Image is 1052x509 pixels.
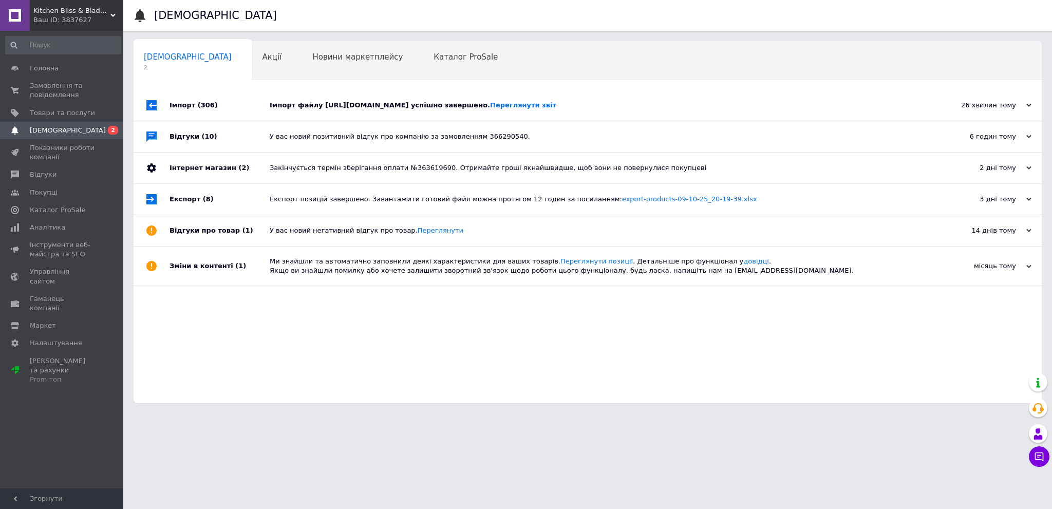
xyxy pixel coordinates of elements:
div: Експорт [170,184,270,215]
span: Акції [262,52,282,62]
div: Prom топ [30,375,95,384]
span: Гаманець компанії [30,294,95,313]
button: Чат з покупцем [1029,446,1049,467]
div: Ваш ID: 3837627 [33,15,123,25]
span: Головна [30,64,59,73]
div: Імпорт файлу [URL][DOMAIN_NAME] успішно завершено. [270,101,929,110]
span: Замовлення та повідомлення [30,81,95,100]
div: 26 хвилин тому [929,101,1031,110]
span: Показники роботи компанії [30,143,95,162]
span: (1) [242,227,253,234]
span: [DEMOGRAPHIC_DATA] [144,52,232,62]
div: Закінчується термін зберігання оплати №363619690. Отримайте гроші якнайшвидше, щоб вони не поверн... [270,163,929,173]
a: Переглянути позиції [560,257,633,265]
span: Управління сайтом [30,267,95,286]
a: export-products-09-10-25_20-19-39.xlsx [622,195,757,203]
span: Каталог ProSale [30,205,85,215]
a: Переглянути [418,227,463,234]
span: (10) [202,133,217,140]
span: 2 [108,126,118,135]
span: Каталог ProSale [434,52,498,62]
span: Новини маркетплейсу [312,52,403,62]
div: 14 днів тому [929,226,1031,235]
span: Kitchen Bliss & Blade Kiss [33,6,110,15]
div: У вас новий позитивний відгук про компанію за замовленням 366290540. [270,132,929,141]
span: Інструменти веб-майстра та SEO [30,240,95,259]
span: Маркет [30,321,56,330]
div: Ми знайшли та автоматично заповнили деякі характеристики для ваших товарів. . Детальніше про функ... [270,257,929,275]
div: Зміни в контенті [170,247,270,286]
div: Інтернет магазин [170,153,270,183]
h1: [DEMOGRAPHIC_DATA] [154,9,277,22]
span: [DEMOGRAPHIC_DATA] [30,126,106,135]
span: Товари та послуги [30,108,95,118]
div: Відгуки [170,121,270,152]
div: 3 дні тому [929,195,1031,204]
div: Експорт позицій завершено. Завантажити готовий файл можна протягом 12 годин за посиланням: [270,195,929,204]
span: 2 [144,64,232,71]
span: (8) [203,195,214,203]
span: Налаштування [30,338,82,348]
span: [PERSON_NAME] та рахунки [30,356,95,385]
div: 2 дні тому [929,163,1031,173]
a: довідці [743,257,769,265]
span: Відгуки [30,170,57,179]
div: 6 годин тому [929,132,1031,141]
a: Переглянути звіт [490,101,556,109]
span: (306) [198,101,218,109]
div: У вас новий негативний відгук про товар. [270,226,929,235]
div: Імпорт [170,90,270,121]
input: Пошук [5,36,121,54]
span: (1) [235,262,246,270]
div: місяць тому [929,261,1031,271]
span: Аналітика [30,223,65,232]
span: (2) [238,164,249,172]
div: Відгуки про товар [170,215,270,246]
span: Покупці [30,188,58,197]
